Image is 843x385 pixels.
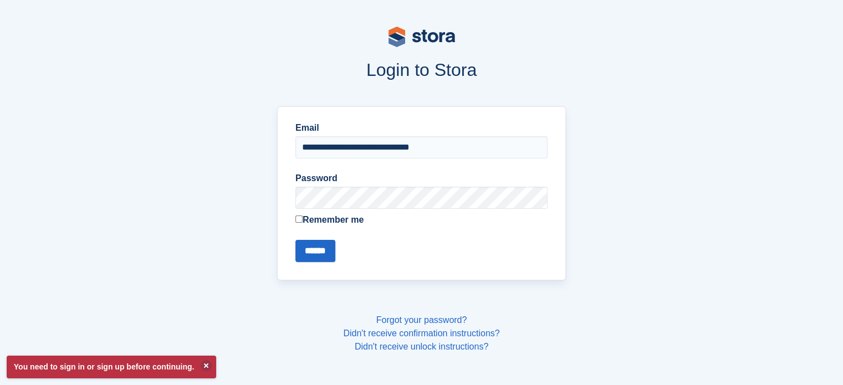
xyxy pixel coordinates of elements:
[389,27,455,47] img: stora-logo-53a41332b3708ae10de48c4981b4e9114cc0af31d8433b30ea865607fb682f29.svg
[7,356,216,378] p: You need to sign in or sign up before continuing.
[295,215,303,223] input: Remember me
[376,315,467,325] a: Forgot your password?
[343,328,499,338] a: Didn't receive confirmation instructions?
[295,172,548,185] label: Password
[295,213,548,227] label: Remember me
[355,342,488,351] a: Didn't receive unlock instructions?
[66,60,778,80] h1: Login to Stora
[295,121,548,135] label: Email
